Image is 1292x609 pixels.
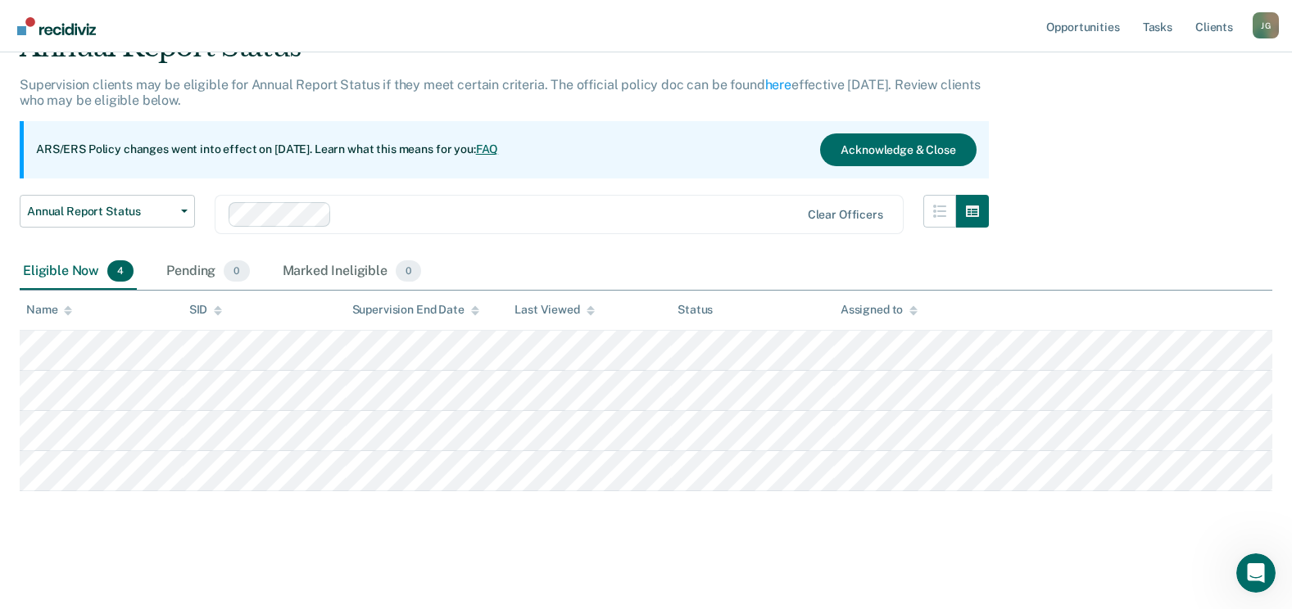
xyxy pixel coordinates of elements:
div: Supervision End Date [352,303,479,317]
div: Status [678,303,713,317]
div: Annual Report Status [20,30,989,77]
span: 4 [107,260,134,282]
p: ARS/ERS Policy changes went into effect on [DATE]. Learn what this means for you: [36,142,498,158]
div: SID [189,303,223,317]
img: Recidiviz [17,17,96,35]
div: J G [1253,12,1279,38]
div: Pending0 [163,254,252,290]
div: Eligible Now4 [20,254,137,290]
iframe: Intercom live chat [1236,553,1276,593]
span: 0 [396,260,421,282]
div: Clear officers [808,208,883,222]
div: Marked Ineligible0 [279,254,425,290]
span: Annual Report Status [27,205,175,219]
p: Supervision clients may be eligible for Annual Report Status if they meet certain criteria. The o... [20,77,981,108]
button: Annual Report Status [20,195,195,228]
button: Profile dropdown button [1253,12,1279,38]
div: Last Viewed [515,303,594,317]
span: 0 [224,260,249,282]
a: FAQ [476,142,499,156]
div: Assigned to [841,303,918,317]
a: here [765,77,791,92]
div: Name [26,303,72,317]
button: Acknowledge & Close [820,133,976,166]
